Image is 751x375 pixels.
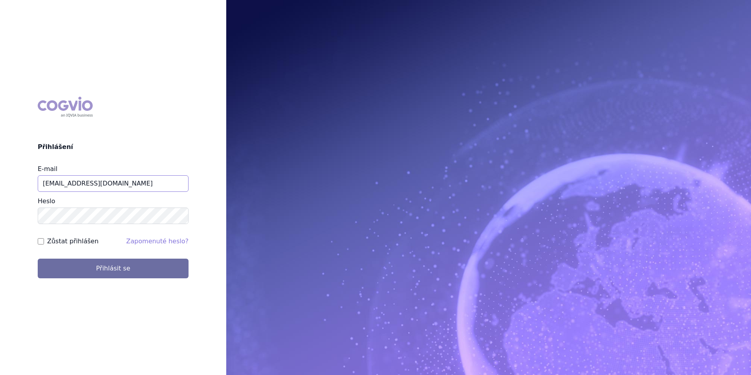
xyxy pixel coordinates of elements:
label: Zůstat přihlášen [47,237,99,246]
label: Heslo [38,197,55,205]
h2: Přihlášení [38,142,189,152]
button: Přihlásit se [38,259,189,278]
a: Zapomenuté heslo? [126,237,189,245]
div: COGVIO [38,97,93,117]
label: E-mail [38,165,57,173]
